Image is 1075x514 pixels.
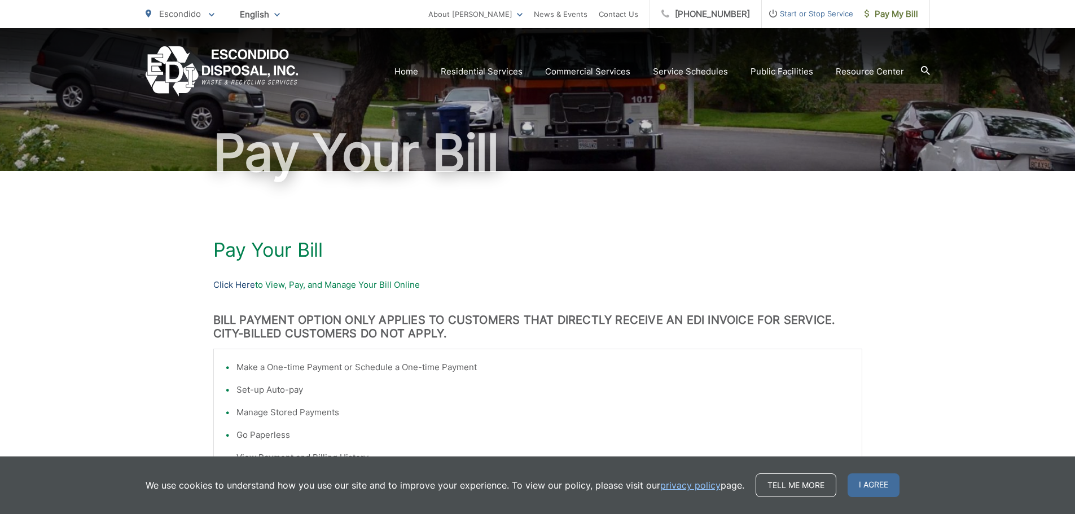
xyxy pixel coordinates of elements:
a: privacy policy [660,478,721,492]
a: Service Schedules [653,65,728,78]
h1: Pay Your Bill [213,239,862,261]
h3: BILL PAYMENT OPTION ONLY APPLIES TO CUSTOMERS THAT DIRECTLY RECEIVE AN EDI INVOICE FOR SERVICE. C... [213,313,862,340]
a: Contact Us [599,7,638,21]
span: English [231,5,288,24]
a: Residential Services [441,65,523,78]
a: Public Facilities [751,65,813,78]
span: I agree [848,473,900,497]
a: Commercial Services [545,65,630,78]
li: Make a One-time Payment or Schedule a One-time Payment [236,361,850,374]
li: Set-up Auto-pay [236,383,850,397]
a: EDCD logo. Return to the homepage. [146,46,299,96]
li: Manage Stored Payments [236,406,850,419]
span: Pay My Bill [865,7,918,21]
a: Resource Center [836,65,904,78]
a: About [PERSON_NAME] [428,7,523,21]
a: Click Here [213,278,255,292]
li: Go Paperless [236,428,850,442]
a: News & Events [534,7,587,21]
p: We use cookies to understand how you use our site and to improve your experience. To view our pol... [146,478,744,492]
p: to View, Pay, and Manage Your Bill Online [213,278,862,292]
a: Home [394,65,418,78]
span: Escondido [159,8,201,19]
li: View Payment and Billing History [236,451,850,464]
h1: Pay Your Bill [146,125,930,181]
a: Tell me more [756,473,836,497]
